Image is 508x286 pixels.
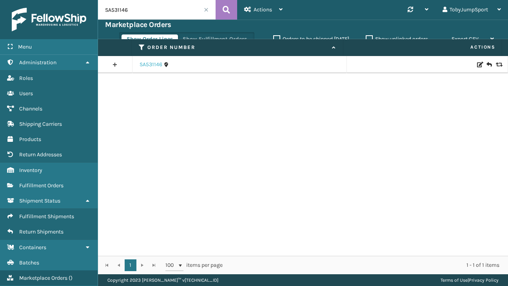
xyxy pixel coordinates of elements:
[19,75,33,81] span: Roles
[19,90,33,97] span: Users
[452,36,479,42] span: Export CSV
[19,259,39,266] span: Batches
[69,275,73,281] span: ( )
[122,34,178,44] button: Show Order Lines
[19,151,62,158] span: Return Addresses
[19,136,41,143] span: Products
[441,274,499,286] div: |
[19,197,60,204] span: Shipment Status
[107,274,218,286] p: Copyright 2023 [PERSON_NAME]™ v [TECHNICAL_ID]
[346,41,500,54] span: Actions
[19,59,56,66] span: Administration
[125,259,136,271] a: 1
[19,275,67,281] span: Marketplace Orders
[496,62,501,67] i: Replace
[469,277,499,283] a: Privacy Policy
[18,43,32,50] span: Menu
[273,36,349,42] label: Orders to be shipped [DATE]
[234,261,499,269] div: 1 - 1 of 1 items
[19,213,74,220] span: Fulfillment Shipments
[105,20,171,29] h3: Marketplace Orders
[12,8,86,31] img: logo
[19,244,46,251] span: Containers
[19,182,63,189] span: Fulfillment Orders
[19,167,42,174] span: Inventory
[178,34,252,44] button: Show Fulfillment Orders
[366,36,428,42] label: Show unlinked orders
[165,261,177,269] span: 100
[254,6,272,13] span: Actions
[165,259,223,271] span: items per page
[140,61,162,69] a: SA531146
[486,61,491,69] i: Create Return Label
[477,62,482,67] i: Edit
[19,228,63,235] span: Return Shipments
[19,105,42,112] span: Channels
[147,44,328,51] label: Order Number
[19,121,62,127] span: Shipping Carriers
[441,277,468,283] a: Terms of Use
